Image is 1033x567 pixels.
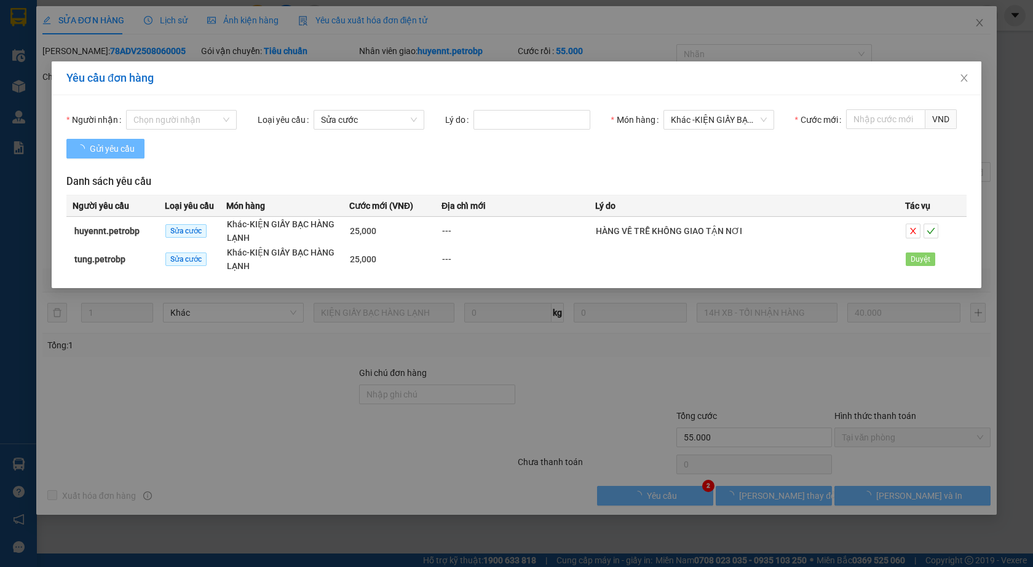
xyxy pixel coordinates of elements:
span: 25,000 [350,226,376,236]
span: Duyệt [906,252,935,266]
span: Khác [227,219,334,243]
strong: tung.petrobp [74,254,125,264]
span: check [924,227,938,235]
span: Người yêu cầu [73,199,129,213]
span: - KIỆN GIẤY BẠC HÀNG LẠNH [692,115,804,125]
div: Yêu cầu đơn hàng [66,71,967,85]
strong: huyennt.petrobp [74,226,140,236]
span: Sửa cước [165,252,207,266]
input: Người nhận [133,111,221,129]
span: VND [925,109,957,129]
span: Địa chỉ mới [441,199,486,213]
span: close [959,73,969,83]
span: - KIỆN GIẤY BẠC HÀNG LẠNH [227,248,334,271]
button: Close [947,61,981,96]
span: Khác [227,248,334,271]
span: Tác vụ [905,199,930,213]
button: check [924,224,938,238]
input: Cước mới [846,109,925,129]
span: - KIỆN GIẤY BẠC HÀNG LẠNH [227,219,334,243]
label: Loại yêu cầu [258,110,314,130]
span: Sửa cước [165,224,207,238]
span: --- [442,254,451,264]
label: Cước mới [795,110,846,130]
button: close [906,224,920,238]
span: --- [442,226,451,236]
label: Người nhận [66,110,126,130]
label: Lý do [445,110,473,130]
span: Lý do [595,199,615,213]
span: Cước mới (VNĐ) [349,199,413,213]
span: HÀNG VỀ TRỄ KHÔNG GIAO TẬN NƠI [596,226,742,236]
span: close [906,227,920,235]
h3: Danh sách yêu cầu [66,174,967,190]
span: 25,000 [350,254,376,264]
span: loading [76,144,90,153]
button: Gửi yêu cầu [66,139,144,158]
label: Món hàng [611,110,663,130]
span: Món hàng [226,199,265,213]
span: Gửi yêu cầu [90,142,135,155]
input: Lý do [473,110,590,130]
span: Sửa cước [321,111,417,129]
span: Khác [671,111,767,129]
span: Loại yêu cầu [165,199,214,213]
